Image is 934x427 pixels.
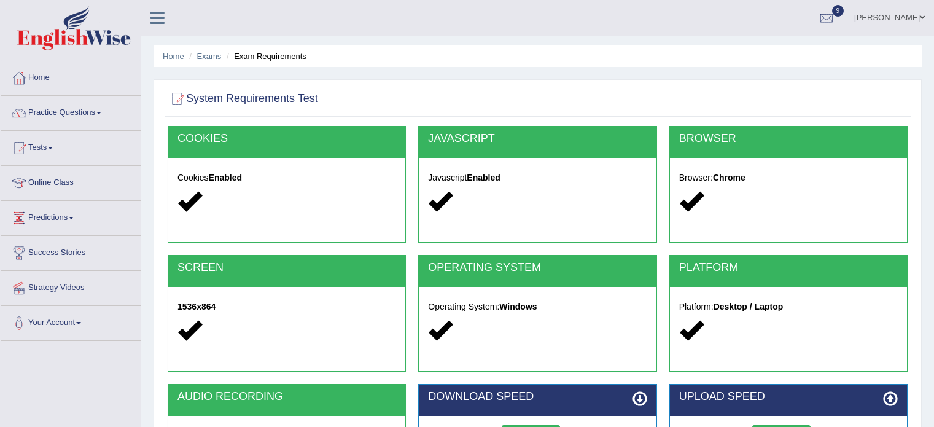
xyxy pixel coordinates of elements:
h2: JAVASCRIPT [428,133,647,145]
h2: BROWSER [679,133,898,145]
h5: Operating System: [428,302,647,311]
h2: UPLOAD SPEED [679,391,898,403]
h5: Browser: [679,173,898,182]
h2: SCREEN [177,262,396,274]
li: Exam Requirements [224,50,306,62]
strong: Chrome [713,173,745,182]
a: Exams [197,52,222,61]
h2: System Requirements Test [168,90,318,108]
a: Home [1,61,141,92]
a: Success Stories [1,236,141,267]
strong: Enabled [467,173,500,182]
h5: Javascript [428,173,647,182]
strong: Windows [499,302,537,311]
strong: Enabled [209,173,242,182]
a: Tests [1,131,141,162]
h2: OPERATING SYSTEM [428,262,647,274]
h2: DOWNLOAD SPEED [428,391,647,403]
span: 9 [832,5,844,17]
a: Home [163,52,184,61]
h5: Platform: [679,302,898,311]
strong: 1536x864 [177,302,216,311]
h2: PLATFORM [679,262,898,274]
a: Predictions [1,201,141,232]
h2: COOKIES [177,133,396,145]
a: Your Account [1,306,141,337]
strong: Desktop / Laptop [714,302,784,311]
h2: AUDIO RECORDING [177,391,396,403]
a: Practice Questions [1,96,141,127]
a: Online Class [1,166,141,197]
h5: Cookies [177,173,396,182]
a: Strategy Videos [1,271,141,302]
